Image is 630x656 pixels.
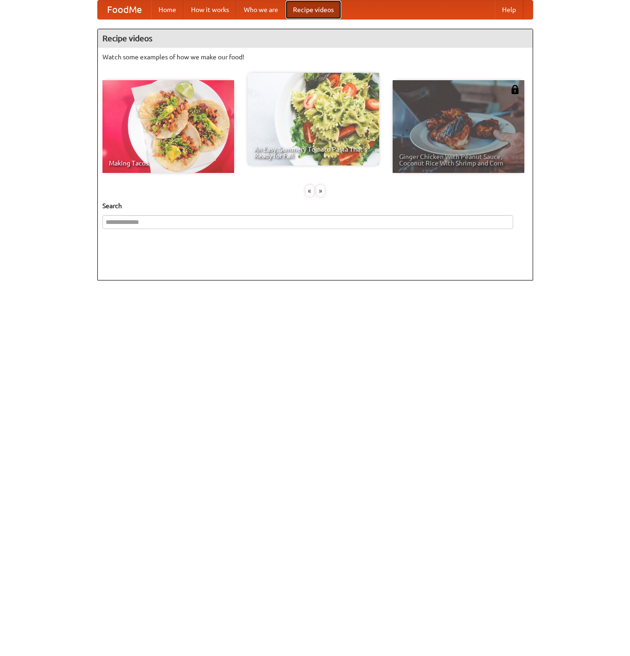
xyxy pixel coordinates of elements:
a: An Easy, Summery Tomato Pasta That's Ready for Fall [248,73,379,166]
h4: Recipe videos [98,29,533,48]
div: « [305,185,314,197]
a: FoodMe [98,0,151,19]
p: Watch some examples of how we make our food! [102,52,528,62]
a: Who we are [236,0,286,19]
span: An Easy, Summery Tomato Pasta That's Ready for Fall [254,146,373,159]
a: Making Tacos [102,80,234,173]
span: Making Tacos [109,160,228,166]
a: Help [495,0,523,19]
img: 483408.png [510,85,520,94]
a: Home [151,0,184,19]
h5: Search [102,201,528,210]
a: How it works [184,0,236,19]
div: » [316,185,325,197]
a: Recipe videos [286,0,341,19]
